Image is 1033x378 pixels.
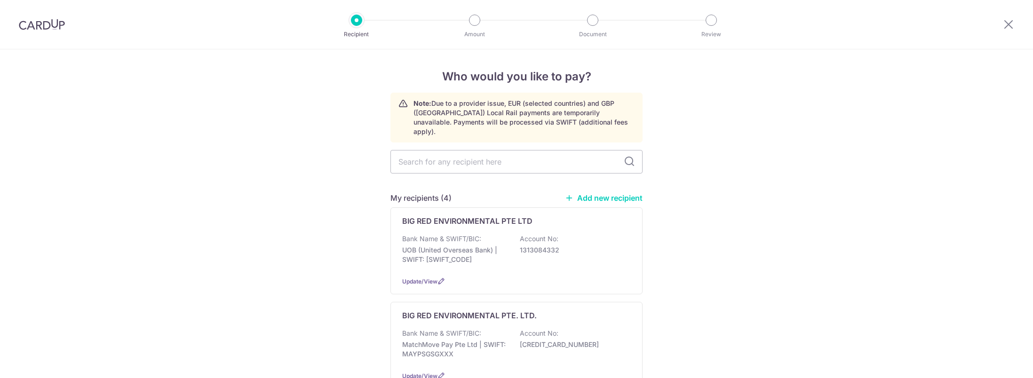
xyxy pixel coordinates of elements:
p: Due to a provider issue, EUR (selected countries) and GBP ([GEOGRAPHIC_DATA]) Local Rail payments... [413,99,635,136]
p: Recipient [322,30,391,39]
a: Update/View [402,278,437,285]
p: [CREDIT_CARD_NUMBER] [520,340,625,349]
p: MatchMove Pay Pte Ltd | SWIFT: MAYPSGSGXXX [402,340,508,359]
strong: Note: [413,99,431,107]
p: Amount [440,30,509,39]
input: Search for any recipient here [390,150,643,173]
p: Bank Name & SWIFT/BIC: [402,329,481,338]
p: Review [676,30,746,39]
p: Bank Name & SWIFT/BIC: [402,234,481,244]
a: Add new recipient [565,193,643,203]
p: Document [558,30,628,39]
p: Account No: [520,329,558,338]
p: Account No: [520,234,558,244]
h5: My recipients (4) [390,192,452,204]
p: 1313084332 [520,245,625,255]
p: UOB (United Overseas Bank) | SWIFT: [SWIFT_CODE] [402,245,508,264]
h4: Who would you like to pay? [390,68,643,85]
p: BIG RED ENVIRONMENTAL PTE LTD [402,215,532,227]
img: CardUp [19,19,65,30]
p: BIG RED ENVIRONMENTAL PTE. LTD. [402,310,537,321]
